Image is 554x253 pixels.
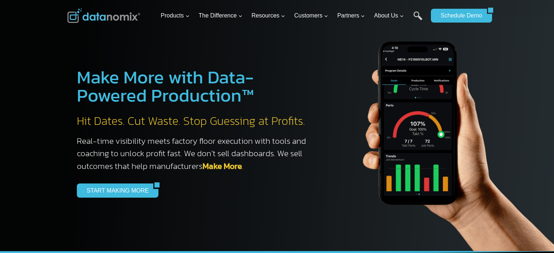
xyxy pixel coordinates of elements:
[413,11,423,28] a: Search
[518,218,554,253] iframe: Chat Widget
[431,9,487,23] a: Schedule Demo
[252,11,285,20] span: Resources
[199,11,243,20] span: The Difference
[374,11,404,20] span: About Us
[161,11,189,20] span: Products
[203,160,242,172] a: Make More
[337,11,365,20] span: Partners
[77,135,314,173] h3: Real-time visibility meets factory floor execution with tools and coaching to unlock profit fast....
[77,183,154,197] a: START MAKING MORE
[158,4,427,28] nav: Primary Navigation
[4,124,121,249] iframe: Popup CTA
[77,68,314,104] h1: Make More with Data-Powered Production™
[77,114,314,129] h2: Hit Dates. Cut Waste. Stop Guessing at Profits.
[294,11,328,20] span: Customers
[67,8,140,23] img: Datanomix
